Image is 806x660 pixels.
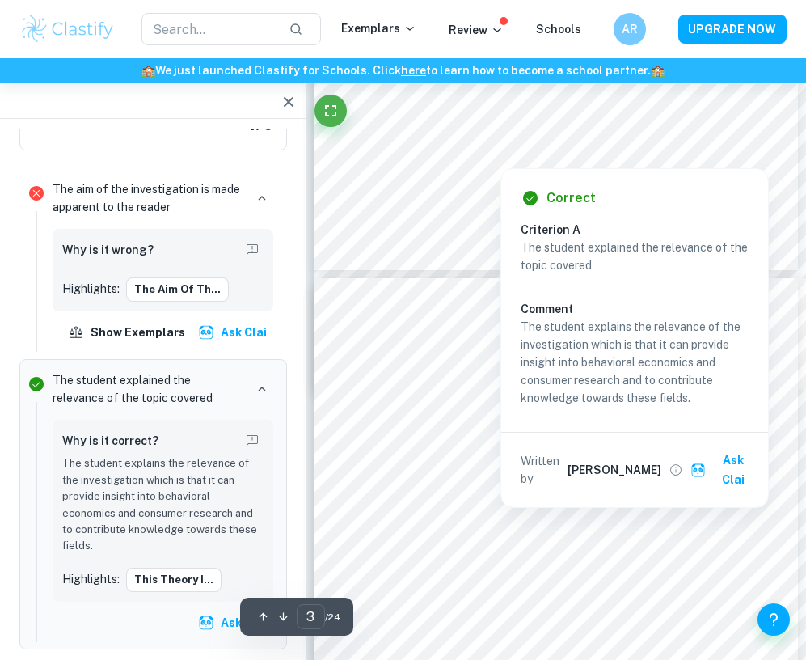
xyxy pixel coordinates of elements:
img: clai.svg [690,463,706,478]
button: UPGRADE NOW [678,15,787,44]
button: Help and Feedback [757,603,790,636]
input: Search... [141,13,276,45]
button: Report mistake/confusion [241,429,264,452]
img: clai.svg [198,615,214,631]
svg: Incorrect [27,184,46,203]
a: Schools [536,23,581,36]
p: The student explains the relevance of the investigation which is that it can provide insight into... [521,318,749,407]
button: Ask Clai [195,608,273,637]
button: Show exemplars [65,318,192,347]
p: Highlights: [62,570,120,588]
button: This theory i... [126,568,222,592]
svg: Correct [27,374,46,394]
h6: Correct [546,188,596,208]
span: 🏫 [651,64,665,77]
button: Ask Clai [687,446,762,494]
p: The student explained the relevance of the topic covered [521,239,749,274]
button: View full profile [665,459,687,481]
p: Exemplars [341,19,416,37]
h6: [PERSON_NAME] [568,461,661,479]
span: 🏫 [141,64,155,77]
a: here [401,64,426,77]
p: Review [449,21,504,39]
button: Fullscreen [314,95,347,127]
p: The student explains the relevance of the investigation which is that it can provide insight into... [62,455,264,555]
img: clai.svg [198,324,214,341]
span: / 24 [325,610,340,624]
p: The aim of the investigation is made apparent to the reader [53,180,244,216]
h6: Criterion A [521,221,762,239]
h6: Why is it wrong? [62,241,154,259]
img: Clastify logo [19,13,116,45]
p: Written by [521,452,564,488]
p: The student explained the relevance of the topic covered [53,371,244,407]
h6: AR [620,20,639,38]
button: AR [614,13,646,45]
button: The aim of th... [126,277,229,302]
button: Ask Clai [195,318,273,347]
button: Report mistake/confusion [241,239,264,261]
h6: We just launched Clastify for Schools. Click to learn how to become a school partner. [3,61,803,79]
h6: Comment [521,300,749,318]
h6: Why is it correct? [62,432,158,450]
p: Highlights: [62,280,120,298]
